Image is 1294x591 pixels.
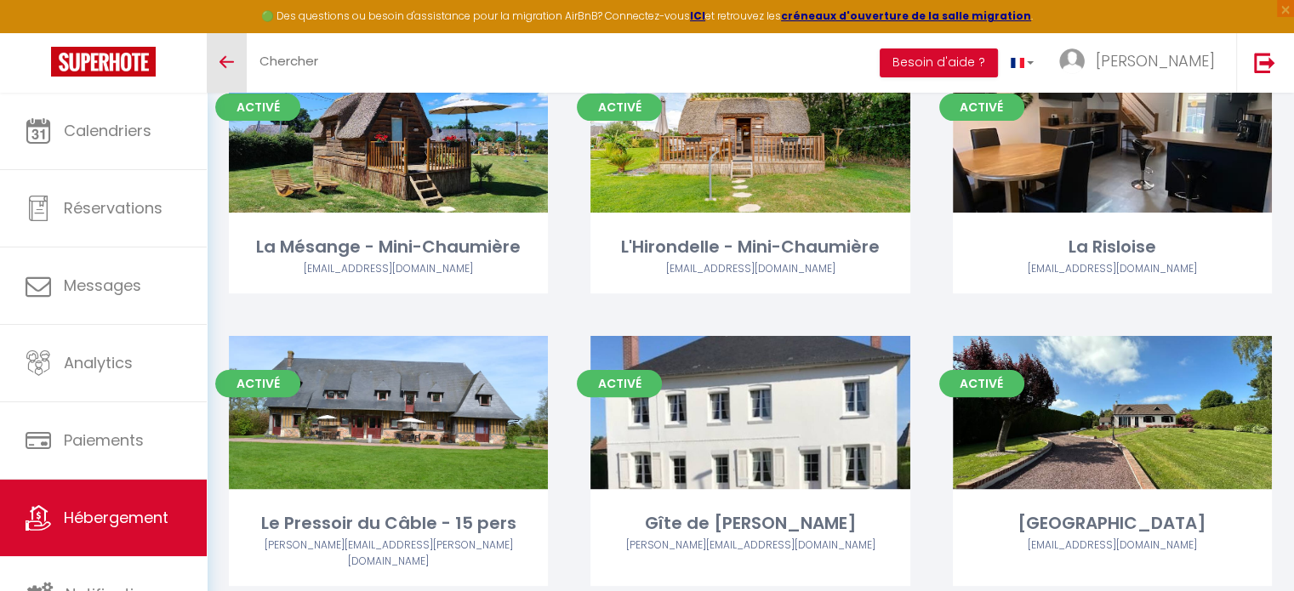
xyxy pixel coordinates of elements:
[577,370,662,397] span: Activé
[14,7,65,58] button: Ouvrir le widget de chat LiveChat
[64,352,133,373] span: Analytics
[215,94,300,121] span: Activé
[953,234,1272,260] div: La Risloise
[939,370,1024,397] span: Activé
[64,429,144,451] span: Paiements
[51,47,156,77] img: Super Booking
[229,510,548,537] div: Le Pressoir du Câble - 15 pers
[880,48,998,77] button: Besoin d'aide ?
[590,510,909,537] div: Gîte de [PERSON_NAME]
[1046,33,1236,93] a: ... [PERSON_NAME]
[247,33,331,93] a: Chercher
[690,9,705,23] a: ICI
[64,197,162,219] span: Réservations
[1254,52,1275,73] img: logout
[64,120,151,141] span: Calendriers
[953,510,1272,537] div: [GEOGRAPHIC_DATA]
[64,507,168,528] span: Hébergement
[215,370,300,397] span: Activé
[590,234,909,260] div: L'Hirondelle - Mini-Chaumière
[590,537,909,554] div: Airbnb
[1222,514,1281,578] iframe: Chat
[259,52,318,70] span: Chercher
[939,94,1024,121] span: Activé
[64,275,141,296] span: Messages
[781,9,1031,23] a: créneaux d'ouverture de la salle migration
[953,537,1272,554] div: Airbnb
[590,261,909,277] div: Airbnb
[1096,50,1215,71] span: [PERSON_NAME]
[229,537,548,570] div: Airbnb
[577,94,662,121] span: Activé
[229,261,548,277] div: Airbnb
[953,261,1272,277] div: Airbnb
[229,234,548,260] div: La Mésange - Mini-Chaumière
[1059,48,1085,74] img: ...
